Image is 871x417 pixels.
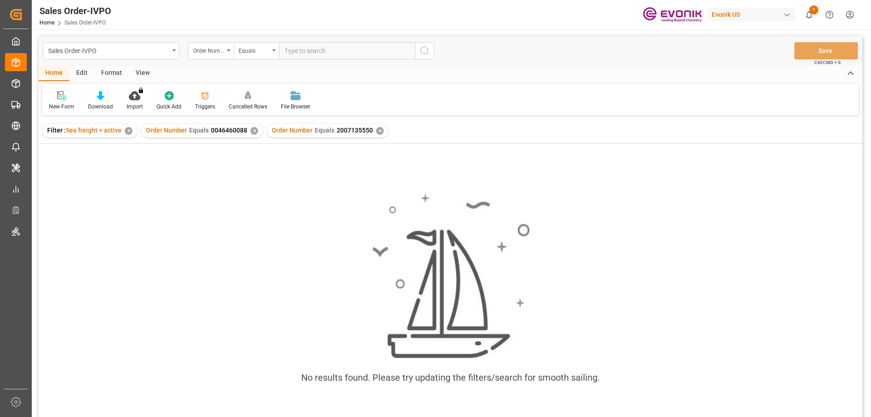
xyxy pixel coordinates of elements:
[69,66,94,81] div: Edit
[239,44,269,55] div: Equals
[43,42,179,59] button: open menu
[88,103,113,111] div: Download
[49,103,74,111] div: New Form
[250,127,258,135] div: ✕
[157,103,181,111] div: Quick Add
[146,127,187,134] span: Order Number
[129,66,157,81] div: View
[794,42,858,59] button: Save
[315,127,334,134] span: Equals
[94,66,129,81] div: Format
[48,44,169,56] div: Sales Order-IVPO
[708,8,795,21] div: Evonik US
[125,127,132,135] div: ✕
[371,193,530,360] img: smooth_sailing.jpeg
[272,127,313,134] span: Order Number
[229,103,267,111] div: Cancelled Rows
[234,42,279,59] button: open menu
[39,4,111,18] div: Sales Order-IVPO
[819,5,840,25] button: Help Center
[39,66,69,81] div: Home
[193,44,224,55] div: Order Number
[708,6,799,23] button: Evonik US
[279,42,415,59] input: Type to search
[189,127,209,134] span: Equals
[809,5,818,15] span: 1
[188,42,234,59] button: open menu
[814,59,841,66] span: Ctrl/CMD + S
[643,7,702,23] img: Evonik-brand-mark-Deep-Purple-RGB.jpeg_1700498283.jpeg
[301,371,600,384] div: No results found. Please try updating the filters/search for smooth sailing.
[415,42,434,59] button: search button
[337,127,373,134] span: 2007135550
[376,127,384,135] div: ✕
[47,127,66,134] span: Filter :
[66,127,122,134] span: Sea freight + active
[799,5,819,25] button: show 1 new notifications
[195,103,215,111] div: Triggers
[211,127,247,134] span: 0046460088
[281,103,310,111] div: File Browser
[39,20,54,26] a: Home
